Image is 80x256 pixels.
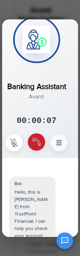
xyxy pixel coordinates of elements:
div: Banking Assistant [7,74,66,92]
div: 00:00:07 [17,115,56,127]
button: Open chat [56,232,73,249]
div: Bot: [15,180,50,187]
div: Avanti [7,92,66,101]
img: end Icon [33,138,41,146]
img: mute Icon [10,139,18,147]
